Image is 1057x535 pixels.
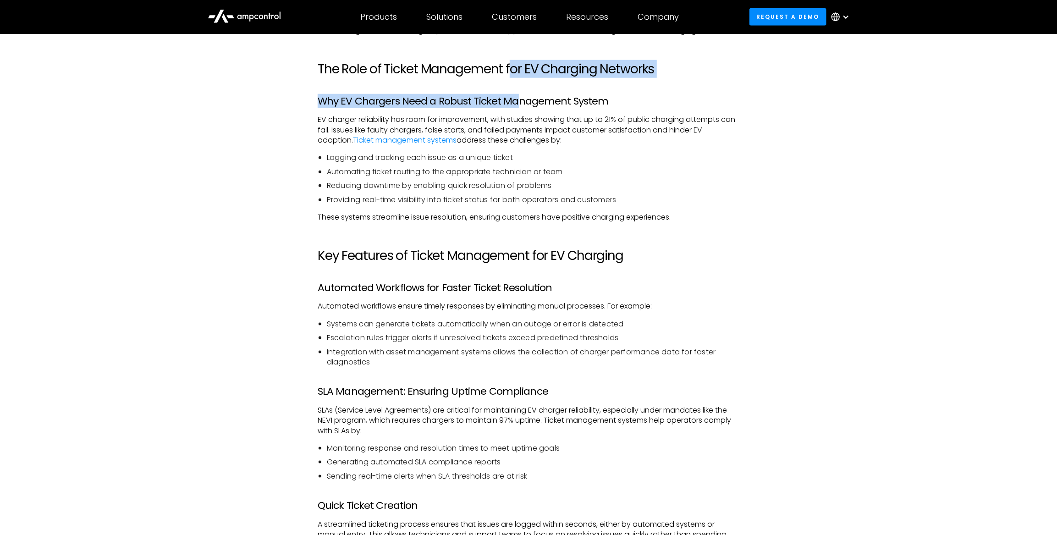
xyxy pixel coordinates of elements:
[427,12,463,22] div: Solutions
[638,12,679,22] div: Company
[492,12,537,22] div: Customers
[318,500,739,512] h3: Quick Ticket Creation
[327,457,739,467] li: Generating automated SLA compliance reports
[318,282,739,294] h3: Automated Workflows for Faster Ticket Resolution
[327,195,739,205] li: Providing real-time visibility into ticket status for both operators and customers
[318,301,739,311] p: Automated workflows ensure timely responses by eliminating manual processes. For example:
[318,212,739,222] p: These systems streamline issue resolution, ensuring customers have positive charging experiences.
[318,61,739,77] h2: The Role of Ticket Management for EV Charging Networks
[327,181,739,191] li: Reducing downtime by enabling quick resolution of problems
[318,405,739,436] p: SLAs (Service Level Agreements) are critical for maintaining EV charger reliability, especially u...
[318,386,739,397] h3: SLA Management: Ensuring Uptime Compliance
[567,12,609,22] div: Resources
[327,471,739,481] li: Sending real-time alerts when SLA thresholds are at risk
[318,115,739,145] p: EV charger reliability has room for improvement, with studies showing that up to 21% of public ch...
[327,319,739,329] li: Systems can generate tickets automatically when an outage or error is detected
[327,333,739,343] li: Escalation rules trigger alerts if unresolved tickets exceed predefined thresholds
[327,153,739,163] li: Logging and tracking each issue as a unique ticket
[353,135,457,145] a: Ticket management systems
[327,167,739,177] li: Automating ticket routing to the appropriate technician or team
[361,12,397,22] div: Products
[318,95,739,107] h3: Why EV Chargers Need a Robust Ticket Management System
[318,248,739,264] h2: Key Features of Ticket Management for EV Charging
[327,443,739,453] li: Monitoring response and resolution times to meet uptime goals
[327,347,739,368] li: Integration with asset management systems allows the collection of charger performance data for f...
[749,8,826,25] a: Request a demo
